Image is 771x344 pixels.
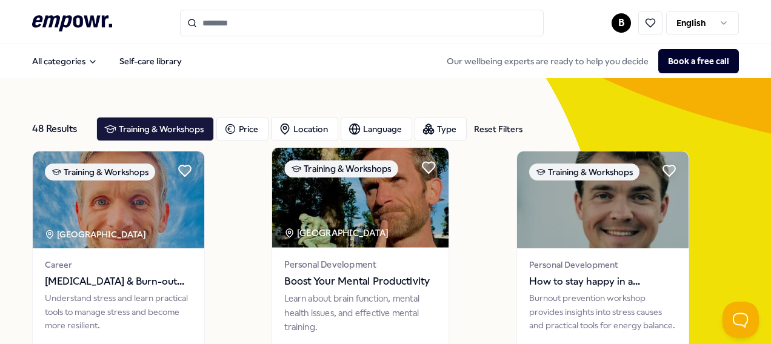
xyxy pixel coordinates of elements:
nav: Main [22,49,192,73]
span: Boost Your Mental Productivity [285,274,436,289]
div: Learn about brain function, mental health issues, and effective mental training. [285,292,436,334]
div: [GEOGRAPHIC_DATA] [285,226,391,240]
button: Language [341,117,412,141]
button: Price [216,117,269,141]
button: Training & Workshops [96,117,214,141]
input: Search for products, categories or subcategories [180,10,544,36]
span: Personal Development [285,257,436,271]
img: package image [272,148,449,248]
span: Personal Development [529,258,676,271]
button: All categories [22,49,107,73]
button: Location [271,117,338,141]
button: Type [415,117,467,141]
div: Training & Workshops [285,160,398,177]
button: B [612,13,631,33]
img: package image [33,151,204,248]
div: 48 Results [32,117,87,141]
span: Career [45,258,192,271]
div: Our wellbeing experts are ready to help you decide [437,49,739,73]
iframe: Help Scout Beacon - Open [723,302,759,338]
button: Book a free call [658,49,739,73]
div: Burnout prevention workshop provides insights into stress causes and practical tools for energy b... [529,291,676,332]
div: Reset Filters [474,122,522,136]
span: How to stay happy in a performance society (workshop) [529,274,676,289]
div: Training & Workshops [45,164,155,180]
div: [GEOGRAPHIC_DATA] [45,228,148,241]
a: Self-care library [110,49,192,73]
div: Understand stress and learn practical tools to manage stress and become more resilient. [45,291,192,332]
img: package image [517,151,689,248]
div: Training & Workshops [529,164,639,180]
span: [MEDICAL_DATA] & Burn-out Preventie [45,274,192,289]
